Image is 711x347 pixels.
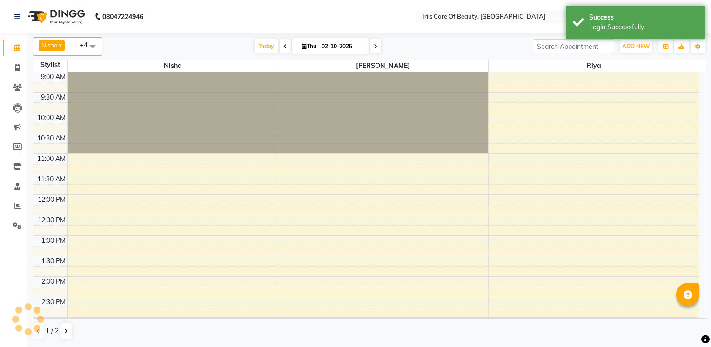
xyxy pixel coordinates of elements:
div: 2:00 PM [40,277,67,287]
input: Search Appointment [533,39,614,53]
div: 9:00 AM [39,72,67,82]
span: ADD NEW [622,43,650,50]
span: 1 / 2 [46,326,59,336]
div: 1:00 PM [40,236,67,246]
div: Login Successfully. [589,22,698,32]
div: 12:30 PM [36,215,67,225]
span: Nisha [68,60,278,72]
div: 10:30 AM [35,133,67,143]
div: 9:30 AM [39,93,67,102]
span: Thu [299,43,319,50]
a: x [58,41,62,49]
b: 08047224946 [102,4,143,30]
div: 10:00 AM [35,113,67,123]
div: 11:00 AM [35,154,67,164]
div: 1:30 PM [40,256,67,266]
button: ADD NEW [620,40,652,53]
div: Success [589,13,698,22]
span: Riya [489,60,699,72]
img: logo [24,4,87,30]
div: 12:00 PM [36,195,67,205]
span: Today [255,39,278,53]
span: +4 [80,41,94,48]
div: 2:30 PM [40,297,67,307]
span: [PERSON_NAME] [278,60,488,72]
input: 2025-10-02 [319,40,365,53]
div: Stylist [33,60,67,70]
span: Nisha [41,41,58,49]
div: 11:30 AM [35,174,67,184]
div: 3:00 PM [40,318,67,327]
